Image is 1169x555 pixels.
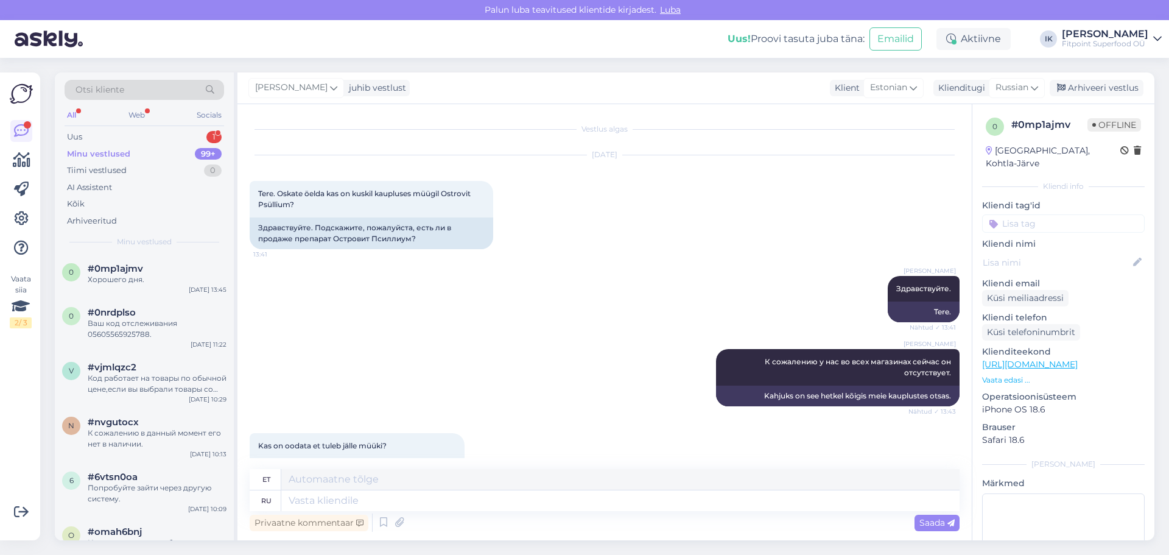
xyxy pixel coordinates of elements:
div: Web [126,107,147,123]
span: 0 [69,267,74,277]
span: #0mp1ajmv [88,263,143,274]
div: Kliendi info [982,181,1145,192]
div: Arhiveeritud [67,215,117,227]
span: Luba [656,4,684,15]
p: Safari 18.6 [982,434,1145,447]
span: Minu vestlused [117,236,172,247]
div: Küsi telefoninumbrit [982,324,1080,341]
div: et [262,469,270,490]
span: Russian [995,81,1028,94]
div: 99+ [195,148,222,160]
span: Otsi kliente [75,83,124,96]
div: Aktiivne [936,28,1011,50]
p: Kliendi tag'id [982,199,1145,212]
span: [PERSON_NAME] [255,81,328,94]
div: Код работает на товары по обычной цене,если вы выбрали товары со скидкой код не будет применен. [88,373,226,395]
div: Хорошего дня. [88,274,226,285]
span: 0 [992,122,997,131]
p: Brauser [982,421,1145,434]
div: [DATE] 10:29 [189,395,226,404]
span: #omah6bnj [88,526,142,537]
div: All [65,107,79,123]
div: Vaata siia [10,274,32,328]
span: v [69,366,74,375]
div: Socials [194,107,224,123]
span: #vjmlqzc2 [88,362,136,373]
span: 0 [69,311,74,320]
div: [DATE] 13:45 [189,285,226,294]
div: Uus [67,131,82,143]
span: Здравствуйте. [896,284,951,293]
div: Küsi meiliaadressi [982,290,1069,306]
div: [GEOGRAPHIC_DATA], Kohtla-Järve [986,144,1120,170]
p: Vaata edasi ... [982,375,1145,386]
div: Ваш код отслеживания 05605565925788. [88,318,226,340]
div: [DATE] [250,149,960,160]
p: Kliendi email [982,277,1145,290]
div: AI Assistent [67,182,112,194]
div: Proovi tasuta juba täna: [728,32,865,46]
div: juhib vestlust [344,82,406,94]
b: Uus! [728,33,751,44]
div: Minu vestlused [67,148,130,160]
div: Kõik [67,198,85,210]
span: [PERSON_NAME] [904,266,956,275]
p: Kliendi nimi [982,238,1145,250]
span: Estonian [870,81,907,94]
div: [DATE] 11:22 [191,340,226,349]
span: К сожалению у нас во всех магазинах сейчас он отсутствует. [765,357,953,377]
p: Märkmed [982,477,1145,490]
p: iPhone OS 18.6 [982,403,1145,416]
div: Попробуйте зайти через другую систему. [88,483,226,504]
span: Saada [919,517,955,528]
input: Lisa nimi [983,256,1131,269]
p: Kliendi telefon [982,311,1145,324]
div: # 0mp1ajmv [1011,118,1087,132]
div: Tere. [888,302,960,322]
div: ru [261,490,272,511]
div: Tiimi vestlused [67,164,127,177]
input: Lisa tag [982,214,1145,233]
div: [DATE] 10:13 [190,450,226,459]
button: Emailid [869,27,922,51]
span: n [68,421,74,430]
span: 13:41 [253,250,299,259]
div: К сожалению в данный момент его нет в наличии. [88,428,226,450]
div: Fitpoint Superfood OÜ [1062,39,1148,49]
div: 0 [204,164,222,177]
span: o [68,531,74,540]
div: Klient [830,82,860,94]
p: Klienditeekond [982,345,1145,358]
div: [DATE] 10:09 [188,504,226,514]
div: Kahjuks on see hetkel kõigis meie kauplustes otsas. [716,386,960,406]
a: [PERSON_NAME]Fitpoint Superfood OÜ [1062,29,1162,49]
a: [URL][DOMAIN_NAME] [982,359,1078,370]
span: 6 [69,476,74,485]
span: Kas on oodata et tuleb jälle müüki? [258,441,387,450]
span: Nähtud ✓ 13:43 [908,407,956,416]
span: Offline [1087,118,1141,132]
div: Здравствуйте. Подскажите, пожалуйста, есть ли в продаже препарат Островит Псиллиум? [250,217,493,249]
span: #nvgutocx [88,417,139,428]
span: #6vtsn0oa [88,472,138,483]
div: Vestlus algas [250,124,960,135]
div: [PERSON_NAME] [1062,29,1148,39]
div: Klienditugi [933,82,985,94]
span: #0nrdplso [88,307,136,318]
div: 2 / 3 [10,317,32,328]
span: [PERSON_NAME] [904,339,956,348]
img: Askly Logo [10,82,33,105]
span: Nähtud ✓ 13:41 [910,323,956,332]
div: Arhiveeri vestlus [1050,80,1143,96]
div: 1 [206,131,222,143]
span: Tere. Oskate öelda kas on kuskil kaupluses müügil Ostrovit Psüllium? [258,189,472,209]
div: Privaatne kommentaar [250,515,368,531]
p: Operatsioonisüsteem [982,391,1145,403]
div: IK [1040,30,1057,48]
div: [PERSON_NAME] [982,459,1145,470]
